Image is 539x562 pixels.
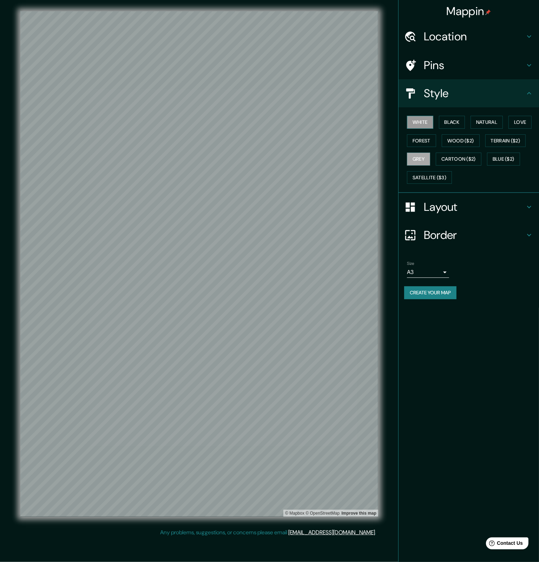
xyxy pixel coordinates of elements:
[508,116,532,129] button: Love
[407,171,452,184] button: Satellite ($3)
[447,4,491,18] h4: Mappin
[442,134,480,147] button: Wood ($2)
[407,261,414,267] label: Size
[485,9,491,15] img: pin-icon.png
[424,86,525,100] h4: Style
[160,528,376,537] p: Any problems, suggestions, or concerns please email .
[407,267,449,278] div: A3
[407,134,436,147] button: Forest
[485,134,526,147] button: Terrain ($2)
[424,228,525,242] h4: Border
[399,193,539,221] div: Layout
[487,153,520,166] button: Blue ($2)
[407,116,433,129] button: White
[399,221,539,249] div: Border
[342,511,376,516] a: Map feedback
[399,51,539,79] div: Pins
[424,200,525,214] h4: Layout
[376,528,377,537] div: .
[399,22,539,51] div: Location
[285,511,304,516] a: Mapbox
[424,29,525,44] h4: Location
[289,529,375,536] a: [EMAIL_ADDRESS][DOMAIN_NAME]
[20,11,378,517] canvas: Map
[424,58,525,72] h4: Pins
[407,153,430,166] button: Grey
[399,79,539,107] div: Style
[471,116,503,129] button: Natural
[439,116,465,129] button: Black
[404,286,456,299] button: Create your map
[476,535,531,554] iframe: Help widget launcher
[305,511,340,516] a: OpenStreetMap
[436,153,481,166] button: Cartoon ($2)
[377,528,379,537] div: .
